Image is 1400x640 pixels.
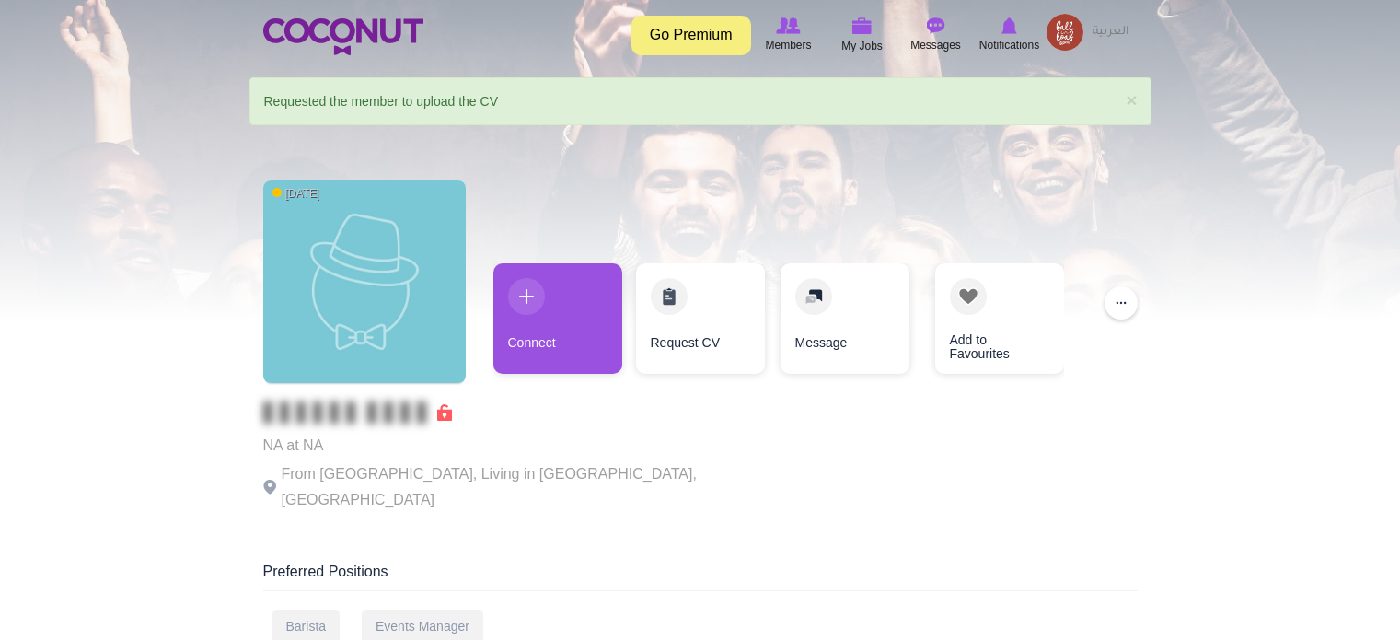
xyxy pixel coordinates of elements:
[826,14,899,57] a: My Jobs My Jobs
[263,433,769,459] p: NA at NA
[1105,286,1138,320] button: ...
[910,36,961,54] span: Messages
[263,562,1138,591] div: Preferred Positions
[852,17,873,34] img: My Jobs
[1001,17,1017,34] img: Notifications
[779,263,908,383] div: 3 / 4
[631,16,751,55] a: Go Premium
[263,18,423,55] img: Home
[921,263,1050,383] div: 4 / 4
[781,263,909,374] a: Message
[927,17,945,34] img: Messages
[636,263,765,383] div: 2 / 4
[493,263,622,383] div: 1 / 4
[263,403,452,422] span: Connect to Unlock the Profile
[263,461,769,513] p: From [GEOGRAPHIC_DATA], Living in [GEOGRAPHIC_DATA], [GEOGRAPHIC_DATA]
[776,17,800,34] img: Browse Members
[752,14,826,56] a: Browse Members Members
[765,36,811,54] span: Members
[249,77,1151,125] div: Requested the member to upload the CV
[636,263,765,374] a: Request CV
[272,186,320,202] span: [DATE]
[1126,90,1137,110] a: ×
[899,14,973,56] a: Messages Messages
[935,263,1064,374] a: Add to Favourites
[841,37,883,55] span: My Jobs
[1083,14,1138,51] a: العربية
[973,14,1047,56] a: Notifications Notifications
[979,36,1039,54] span: Notifications
[493,263,622,374] a: Connect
